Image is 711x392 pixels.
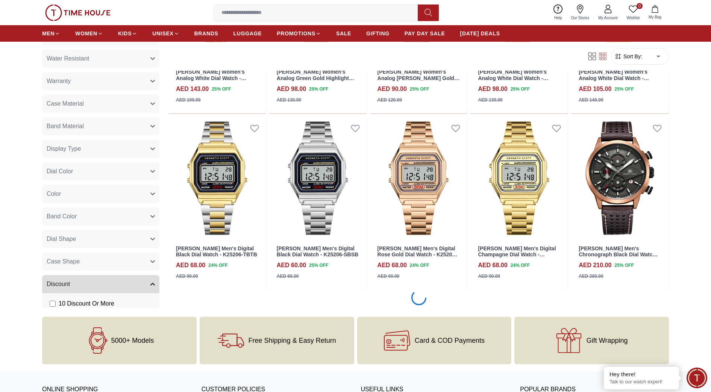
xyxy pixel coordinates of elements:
span: [DATE] DEALS [460,30,500,37]
div: AED 90.00 [478,273,500,280]
h4: AED 68.00 [478,261,507,270]
button: Discount [42,275,159,293]
span: 0 [637,3,643,9]
div: Hey there! [609,371,673,378]
h4: AED 90.00 [377,85,407,94]
h4: AED 68.00 [176,261,205,270]
a: KIDS [118,27,137,40]
span: Wishlist [624,15,643,21]
a: [PERSON_NAME] Women's Analog [PERSON_NAME] Gold Highlight Dial Watch - K25504-SBSWK [377,69,460,94]
a: [PERSON_NAME] Men's Digital Rose Gold Dial Watch - K25206-RBKK [377,245,458,264]
a: [PERSON_NAME] Men's Digital Black Dial Watch - K25206-SBSB [277,245,358,258]
span: Our Stores [568,15,592,21]
h4: AED 210.00 [579,261,611,270]
a: WOMEN [75,27,103,40]
span: Color [47,189,61,198]
a: Help [550,3,567,22]
span: MEN [42,30,55,37]
h4: AED 105.00 [579,85,611,94]
span: 25 % OFF [614,262,634,269]
a: 0Wishlist [622,3,644,22]
span: Warranty [47,77,71,86]
a: SALE [336,27,351,40]
span: 24 % OFF [511,262,530,269]
div: AED 90.00 [176,273,198,280]
span: UNISEX [152,30,173,37]
span: Dial Shape [47,235,76,244]
img: ... [45,5,111,21]
a: [PERSON_NAME] Women's Analog White Dial Watch - K25510-GBGW [176,69,246,88]
div: AED 90.00 [377,273,400,280]
span: 25 % OFF [614,86,634,92]
img: Kenneth Scott Men's Chronograph Black Dial Watch - K25108-DLDB [571,117,669,239]
span: 25 % OFF [309,86,328,92]
a: [PERSON_NAME] Men's Chronograph Black Dial Watch - K25108-DLDB [579,245,659,264]
span: My Bag [646,14,664,20]
a: PAY DAY SALE [405,27,445,40]
span: 24 % OFF [410,262,429,269]
span: Display Type [47,144,81,153]
div: AED 130.00 [478,97,502,103]
span: Help [551,15,565,21]
a: Our Stores [567,3,594,22]
button: Dial Shape [42,230,159,248]
a: GIFTING [366,27,390,40]
div: AED 130.00 [277,97,301,103]
div: AED 140.00 [579,97,603,103]
span: 5000+ Models [111,337,154,344]
button: Dial Color [42,162,159,180]
button: Case Shape [42,253,159,271]
span: Gift Wrapping [587,337,628,344]
h4: AED 68.00 [377,261,407,270]
span: Band Material [47,122,84,131]
h4: AED 143.00 [176,85,209,94]
a: [DATE] DEALS [460,27,500,40]
span: LUGGAGE [233,30,262,37]
span: Free Shipping & Easy Return [249,337,336,344]
span: KIDS [118,30,132,37]
span: 24 % OFF [208,262,227,269]
div: AED 280.00 [579,273,603,280]
a: [PERSON_NAME] Women's Analog Green Gold Highlight Dial Watch - K25504-TBTHG [277,69,354,88]
span: 25 % OFF [410,86,429,92]
button: Band Material [42,117,159,135]
button: Water Resistant [42,50,159,68]
a: PROMOTIONS [277,27,321,40]
img: Kenneth Scott Men's Digital Rose Gold Dial Watch - K25206-RBKK [370,117,467,239]
h4: AED 98.00 [478,85,507,94]
img: Kenneth Scott Men's Digital Black Dial Watch - K25206-TBTB [168,117,266,239]
span: PAY DAY SALE [405,30,445,37]
a: [PERSON_NAME] Women's Analog White Dial Watch - K25504-KBKW [478,69,548,88]
button: Warranty [42,72,159,90]
a: MEN [42,27,60,40]
div: Chat Widget [687,368,707,388]
button: Color [42,185,159,203]
span: 10 Discount Or More [59,299,114,308]
h4: AED 98.00 [277,85,306,94]
div: AED 80.00 [277,273,299,280]
button: Sort By: [614,53,642,60]
span: PROMOTIONS [277,30,315,37]
span: SALE [336,30,351,37]
span: Dial Color [47,167,73,176]
a: BRANDS [194,27,218,40]
span: Case Shape [47,257,80,266]
a: [PERSON_NAME] Men's Digital Champagne Dial Watch - K25206-GBGC [478,245,556,264]
div: AED 120.00 [377,97,402,103]
span: Water Resistant [47,54,89,63]
h4: AED 60.00 [277,261,306,270]
a: [PERSON_NAME] Women's Analog White Dial Watch - K25504-GBGW [579,69,649,88]
button: My Bag [644,4,666,21]
input: 10 Discount Or More [50,301,56,307]
div: AED 190.00 [176,97,200,103]
span: BRANDS [194,30,218,37]
img: Kenneth Scott Men's Digital Black Dial Watch - K25206-SBSB [269,117,367,239]
a: LUGGAGE [233,27,262,40]
span: 25 % OFF [212,86,231,92]
img: Kenneth Scott Men's Digital Champagne Dial Watch - K25206-GBGC [470,117,568,239]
